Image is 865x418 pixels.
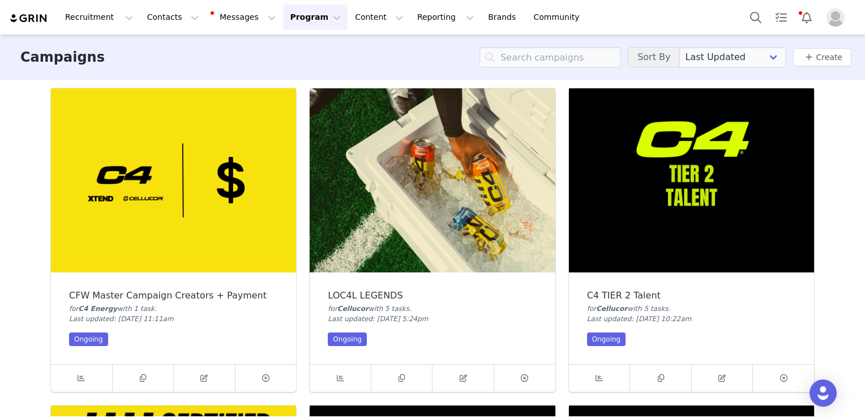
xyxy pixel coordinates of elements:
button: Search [743,5,768,30]
button: Notifications [794,5,819,30]
div: C4 TIER 2 Talent [587,291,796,301]
span: Cellucor [337,305,369,313]
div: Last updated: [DATE] 10:22am [587,314,796,324]
button: Program [283,5,348,30]
button: Profile [820,8,856,27]
div: Open Intercom Messenger [810,379,837,407]
h3: Campaigns [20,47,105,67]
button: Contacts [140,5,205,30]
div: Last updated: [DATE] 5:24pm [328,314,537,324]
button: Reporting [410,5,481,30]
button: Messages [206,5,282,30]
span: C4 Energy [79,305,118,313]
span: s [665,305,668,313]
img: LOC4L LEGENDS [310,88,555,272]
div: for with 5 task . [587,304,796,314]
div: Ongoing [69,332,108,346]
span: Cellucor [596,305,627,313]
div: Last updated: [DATE] 11:11am [69,314,278,324]
img: CFW Master Campaign Creators + Payment [51,88,296,272]
div: Ongoing [328,332,367,346]
div: Ongoing [587,332,626,346]
div: for with 5 task . [328,304,537,314]
span: s [406,305,409,313]
img: grin logo [9,13,49,24]
input: Search campaigns [479,47,621,67]
div: for with 1 task . [69,304,278,314]
div: LOC4L LEGENDS [328,291,537,301]
a: Brands [481,5,526,30]
img: placeholder-profile.jpg [827,8,845,27]
button: Content [348,5,410,30]
button: Recruitment [58,5,140,30]
a: Tasks [769,5,794,30]
img: C4 TIER 2 Talent [569,88,814,272]
a: Create [802,50,842,64]
button: Create [793,48,851,66]
a: Community [527,5,592,30]
div: CFW Master Campaign Creators + Payment [69,291,278,301]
